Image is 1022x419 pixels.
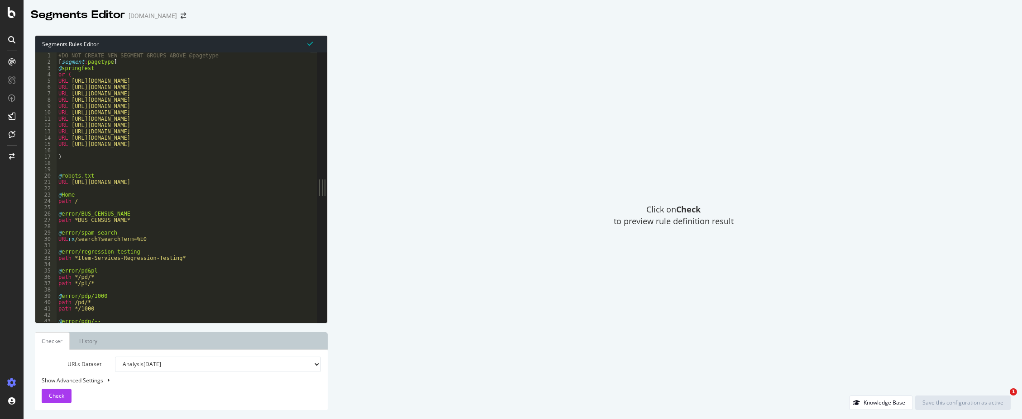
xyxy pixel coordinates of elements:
[991,388,1013,410] iframe: Intercom live chat
[35,103,57,109] div: 9
[35,154,57,160] div: 17
[35,90,57,97] div: 7
[35,274,57,280] div: 36
[35,116,57,122] div: 11
[35,36,327,52] div: Segments Rules Editor
[31,7,125,23] div: Segments Editor
[35,192,57,198] div: 23
[35,204,57,211] div: 25
[35,109,57,116] div: 10
[35,217,57,223] div: 27
[35,128,57,135] div: 13
[35,65,57,71] div: 3
[35,141,57,147] div: 15
[35,97,57,103] div: 8
[35,306,57,312] div: 41
[35,261,57,268] div: 34
[35,59,57,65] div: 2
[35,160,57,166] div: 18
[307,39,313,48] span: Syntax is valid
[42,389,72,403] button: Check
[1010,388,1017,395] span: 1
[35,166,57,173] div: 19
[49,392,64,400] span: Check
[35,135,57,141] div: 14
[35,287,57,293] div: 38
[35,299,57,306] div: 40
[35,249,57,255] div: 32
[849,395,913,410] button: Knowledge Base
[35,147,57,154] div: 16
[35,211,57,217] div: 26
[35,71,57,78] div: 4
[849,399,913,406] a: Knowledge Base
[35,223,57,230] div: 28
[35,52,57,59] div: 1
[35,230,57,236] div: 29
[614,204,734,227] span: Click on to preview rule definition result
[915,395,1011,410] button: Save this configuration as active
[35,236,57,242] div: 30
[35,280,57,287] div: 37
[35,78,57,84] div: 5
[35,332,70,350] a: Checker
[35,185,57,192] div: 22
[72,332,105,350] a: History
[35,377,314,384] div: Show Advanced Settings
[676,204,701,215] strong: Check
[35,268,57,274] div: 35
[35,198,57,204] div: 24
[35,242,57,249] div: 31
[35,84,57,90] div: 6
[181,13,186,19] div: arrow-right-arrow-left
[35,179,57,185] div: 21
[129,11,177,20] div: [DOMAIN_NAME]
[922,399,1003,406] div: Save this configuration as active
[35,255,57,261] div: 33
[35,318,57,325] div: 43
[35,293,57,299] div: 39
[864,399,905,406] div: Knowledge Base
[35,357,108,372] label: URLs Dataset
[35,122,57,128] div: 12
[35,312,57,318] div: 42
[35,173,57,179] div: 20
